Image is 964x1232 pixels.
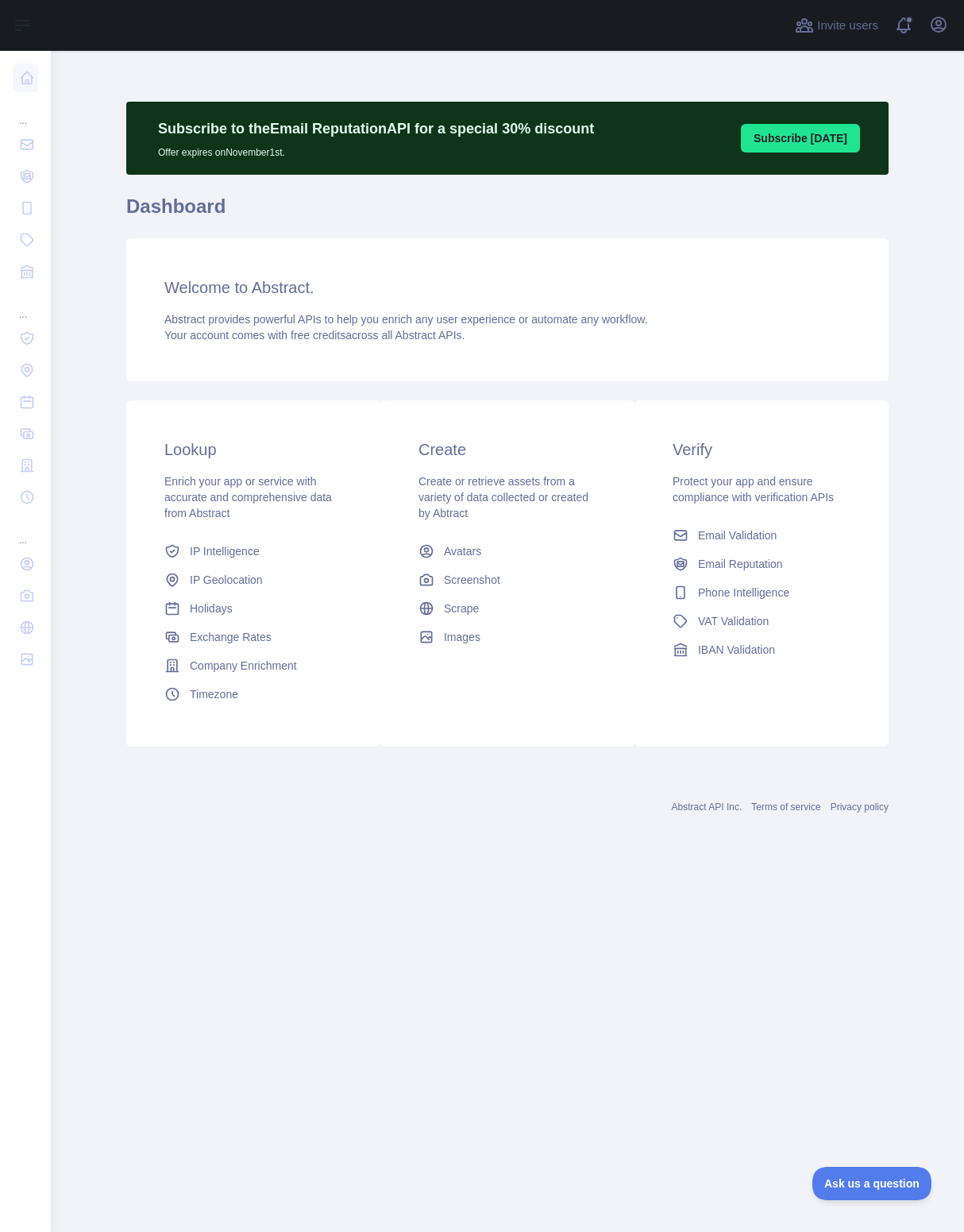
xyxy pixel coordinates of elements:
a: Privacy policy [831,801,889,813]
a: Company Enrichment [158,651,349,680]
a: Holidays [158,594,349,623]
a: Phone Intelligence [666,578,857,607]
a: Abstract API Inc. [672,801,742,813]
span: Invite users [817,17,878,35]
h3: Verify [673,438,850,461]
span: Protect your app and ensure compliance with verification APIs [673,475,834,504]
a: IP Geolocation [158,566,349,594]
span: IP Intelligence [190,543,260,559]
p: Subscribe to the Email Reputation API for a special 30 % discount [158,118,594,140]
a: IBAN Validation [666,635,857,664]
a: Email Validation [666,521,857,550]
button: Subscribe [DATE] [741,124,860,153]
span: Create or retrieve assets from a variety of data collected or created by Abtract [418,475,588,519]
span: Email Reputation [698,556,783,572]
a: Images [412,623,603,651]
span: Holidays [190,601,233,616]
a: Avatars [412,537,603,566]
span: Email Validation [698,527,777,543]
a: Email Reputation [666,550,857,578]
div: ... [13,289,38,321]
span: VAT Validation [698,613,769,629]
span: Scrape [444,601,479,616]
span: Exchange Rates [190,629,272,645]
a: Scrape [412,594,603,623]
iframe: Toggle Customer Support [812,1167,932,1200]
div: ... [13,95,38,127]
a: Timezone [158,680,349,709]
span: IP Geolocation [190,572,263,588]
h3: Lookup [164,438,342,461]
h3: Create [418,438,596,461]
a: Terms of service [751,801,820,813]
span: Phone Intelligence [698,585,789,601]
a: VAT Validation [666,607,857,635]
a: IP Intelligence [158,537,349,566]
span: Abstract provides powerful APIs to help you enrich any user experience or automate any workflow. [164,313,648,326]
span: Screenshot [444,572,500,588]
span: Avatars [444,543,481,559]
h3: Welcome to Abstract. [164,276,850,299]
span: Company Enrichment [190,658,297,674]
span: Images [444,629,480,645]
button: Invite users [792,13,881,38]
span: Enrich your app or service with accurate and comprehensive data from Abstract [164,475,332,519]
div: ... [13,515,38,546]
span: free credits [291,329,345,342]
a: Screenshot [412,566,603,594]
p: Offer expires on November 1st. [158,140,594,159]
span: IBAN Validation [698,642,775,658]
h1: Dashboard [126,194,889,232]
a: Exchange Rates [158,623,349,651]
span: Timezone [190,686,238,702]
span: Your account comes with across all Abstract APIs. [164,329,465,342]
